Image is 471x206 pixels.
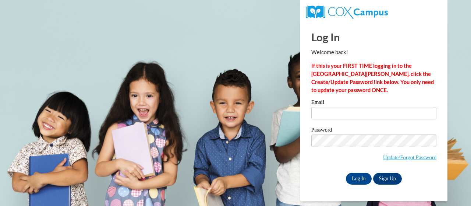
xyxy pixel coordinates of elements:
[311,63,434,93] strong: If this is your FIRST TIME logging in to the [GEOGRAPHIC_DATA][PERSON_NAME], click the Create/Upd...
[373,173,402,185] a: Sign Up
[311,127,436,135] label: Password
[346,173,372,185] input: Log In
[383,154,436,160] a: Update/Forgot Password
[306,6,388,19] img: COX Campus
[311,99,436,107] label: Email
[311,48,436,56] p: Welcome back!
[306,8,388,15] a: COX Campus
[311,29,436,45] h1: Log In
